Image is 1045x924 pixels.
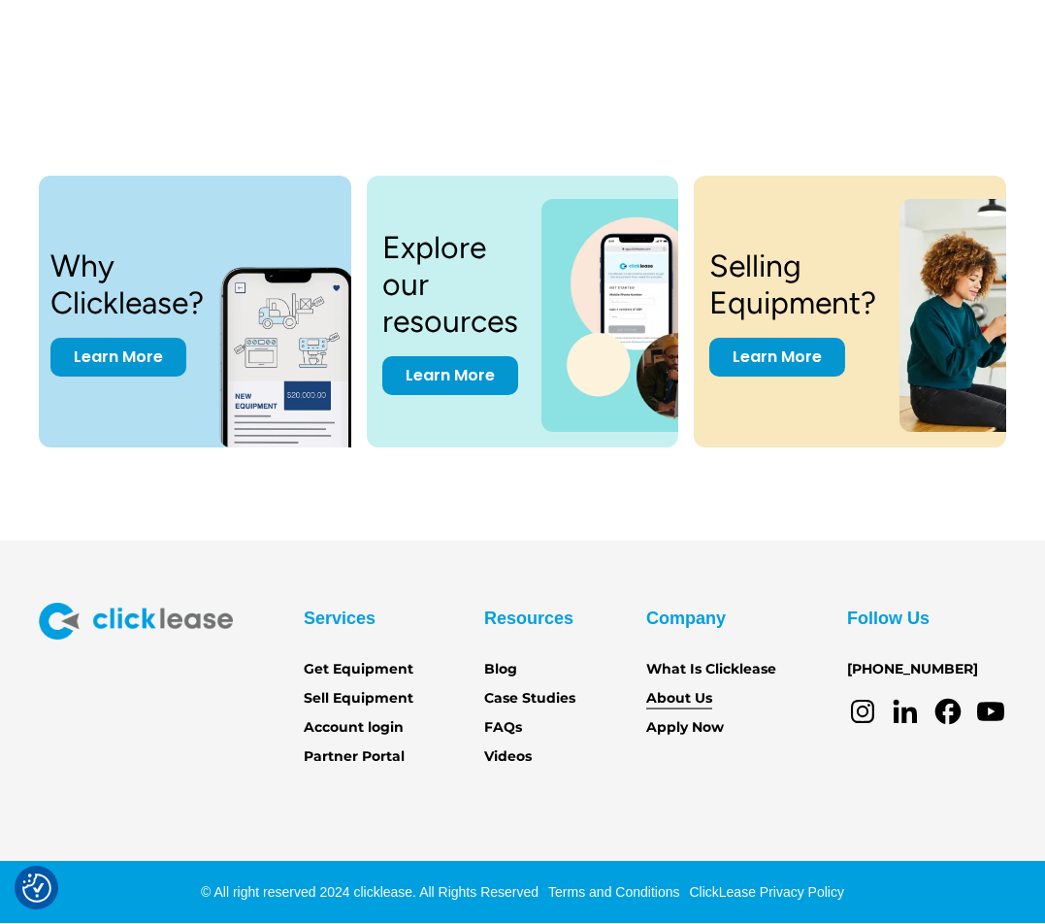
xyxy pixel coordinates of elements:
a: Learn More [382,356,518,395]
a: What Is Clicklease [646,659,776,680]
a: ClickLease Privacy Policy [684,884,844,900]
h3: Why Clicklease? [50,247,204,322]
a: Learn More [50,338,186,377]
h3: Selling Equipment? [709,247,876,322]
a: Partner Portal [304,746,405,768]
a: Get Equipment [304,659,413,680]
a: Apply Now [646,717,724,739]
a: [PHONE_NUMBER] [847,659,978,680]
a: Learn More [709,338,845,377]
button: Consent Preferences [22,874,51,903]
a: About Us [646,688,712,709]
div: Resources [484,603,573,634]
img: Revisit consent button [22,874,51,903]
img: Clicklease logo [39,603,233,640]
div: Services [304,603,376,634]
h3: Explore our resources [382,229,518,341]
img: New equipment quote on the screen of a smart phone [219,246,390,447]
div: Follow Us [847,603,930,634]
div: Company [646,603,726,634]
img: a photo of a man on a laptop and a cell phone [541,199,731,432]
a: FAQs [484,717,522,739]
a: Sell Equipment [304,688,413,709]
div: © All right reserved 2024 clicklease. All Rights Reserved [201,882,539,902]
a: Videos [484,746,532,768]
a: Blog [484,659,517,680]
a: Account login [304,717,404,739]
a: Case Studies [484,688,575,709]
a: Terms and Conditions [543,884,679,900]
